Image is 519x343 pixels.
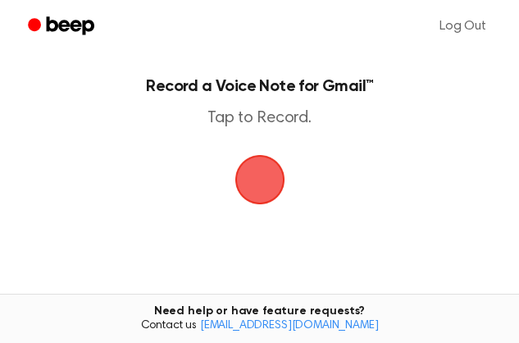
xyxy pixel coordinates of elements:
img: Beep Logo [235,155,285,204]
h1: Record a Voice Note for Gmail™ [30,79,489,95]
a: Beep [16,11,109,43]
span: Contact us [10,319,509,334]
a: [EMAIL_ADDRESS][DOMAIN_NAME] [200,320,379,332]
a: Log Out [423,7,503,46]
p: Tap to Record. [30,108,489,129]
